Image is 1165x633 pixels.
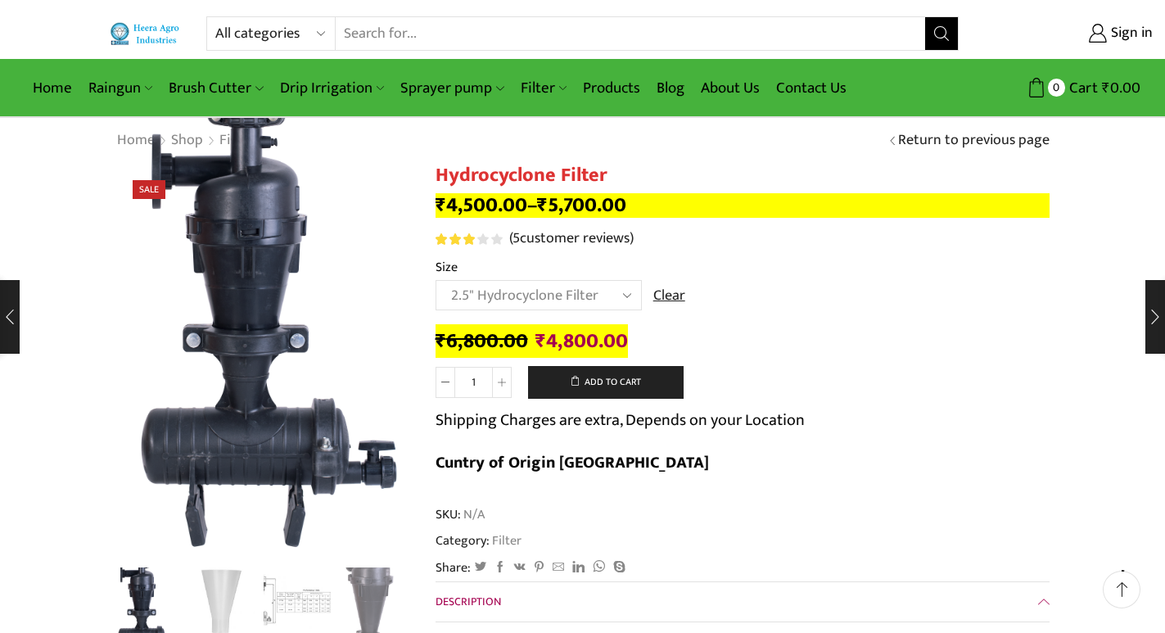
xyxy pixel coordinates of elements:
a: Return to previous page [898,130,1050,151]
span: ₹ [537,188,548,222]
span: Cart [1065,77,1098,99]
a: Drip Irrigation [272,69,392,107]
span: ₹ [436,188,446,222]
a: Home [25,69,80,107]
span: N/A [461,505,485,524]
span: ₹ [535,324,546,358]
span: ₹ [1102,75,1110,101]
bdi: 4,500.00 [436,188,527,222]
span: Sign in [1107,23,1153,44]
bdi: 4,800.00 [535,324,628,358]
button: Search button [925,17,958,50]
span: 5 [513,226,520,251]
a: Products [575,69,648,107]
a: Raingun [80,69,160,107]
span: 5 [436,233,505,245]
a: Filter [513,69,575,107]
a: Contact Us [768,69,855,107]
a: Hydrocyclone Filter [112,565,180,633]
a: Description [436,582,1050,622]
a: About Us [693,69,768,107]
span: Sale [133,180,165,199]
input: Search for... [336,17,924,50]
li: 1 / 4 [112,567,180,633]
a: (5customer reviews) [509,228,634,250]
li: 2 / 4 [187,567,255,633]
b: Cuntry of Origin [GEOGRAPHIC_DATA] [436,449,709,477]
span: Category: [436,531,522,550]
div: Rated 3.20 out of 5 [436,233,502,245]
bdi: 5,700.00 [537,188,626,222]
h1: Hydrocyclone Filter [436,164,1050,188]
span: 0 [1048,79,1065,96]
li: 3 / 4 [264,567,332,633]
span: SKU: [436,505,1050,524]
span: Rated out of 5 based on customer ratings [436,233,478,245]
p: – [436,193,1050,218]
p: Shipping Charges are extra, Depends on your Location [436,407,805,433]
a: Brush Cutter [160,69,271,107]
span: Description [436,592,501,611]
bdi: 6,800.00 [436,324,528,358]
li: 4 / 4 [339,567,407,633]
a: 0 Cart ₹0.00 [975,73,1140,103]
span: Share: [436,558,471,577]
span: ₹ [436,324,446,358]
a: Filter [490,530,522,551]
button: Add to cart [528,366,684,399]
bdi: 0.00 [1102,75,1140,101]
a: Clear options [653,286,685,307]
label: Size [436,258,458,277]
input: Product quantity [455,367,492,398]
a: Sign in [983,19,1153,48]
a: Sprayer pump [392,69,512,107]
div: 1 / 4 [116,4,411,559]
a: Blog [648,69,693,107]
